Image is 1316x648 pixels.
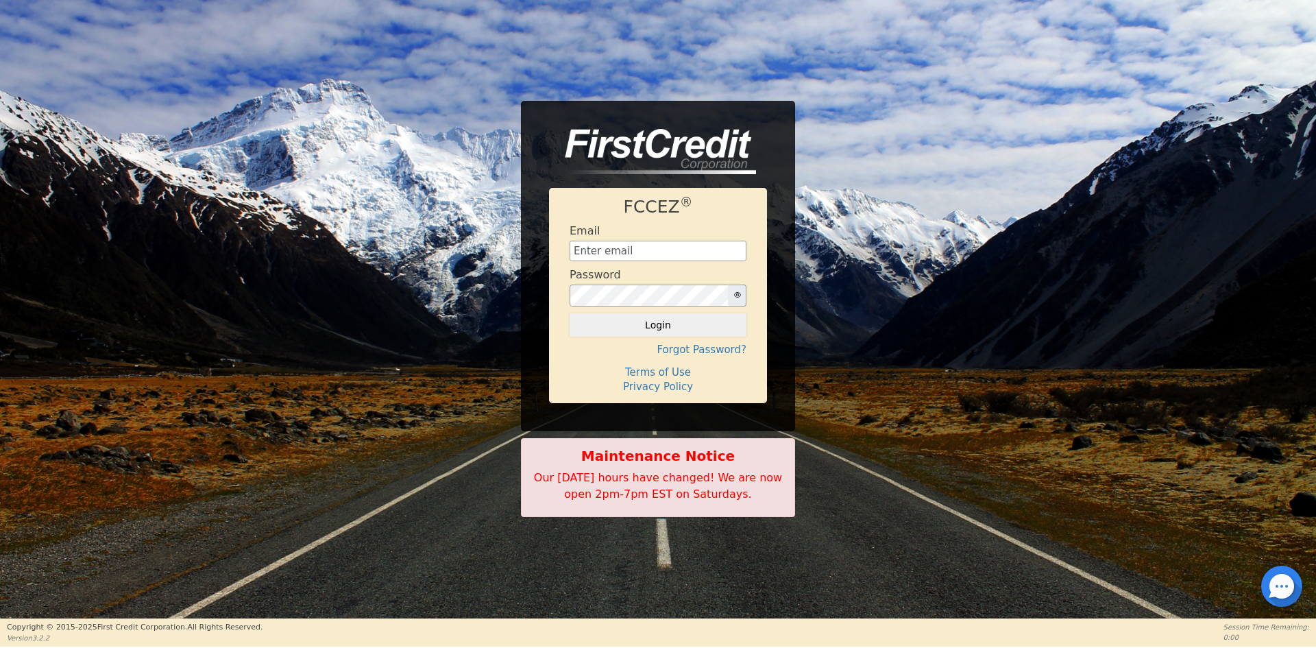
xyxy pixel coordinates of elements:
[534,471,782,501] span: Our [DATE] hours have changed! We are now open 2pm-7pm EST on Saturdays.
[528,446,788,466] b: Maintenance Notice
[1223,622,1309,632] p: Session Time Remaining:
[570,224,600,237] h4: Email
[187,623,263,632] span: All Rights Reserved.
[1223,632,1309,643] p: 0:00
[7,633,263,643] p: Version 3.2.2
[570,197,746,217] h1: FCCEZ
[570,313,746,337] button: Login
[570,241,746,261] input: Enter email
[570,366,746,379] h4: Terms of Use
[549,129,756,174] img: logo-CMu_cnol.png
[680,195,693,209] sup: ®
[570,344,746,356] h4: Forgot Password?
[7,622,263,634] p: Copyright © 2015- 2025 First Credit Corporation.
[570,268,621,281] h4: Password
[570,285,729,307] input: password
[570,381,746,393] h4: Privacy Policy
